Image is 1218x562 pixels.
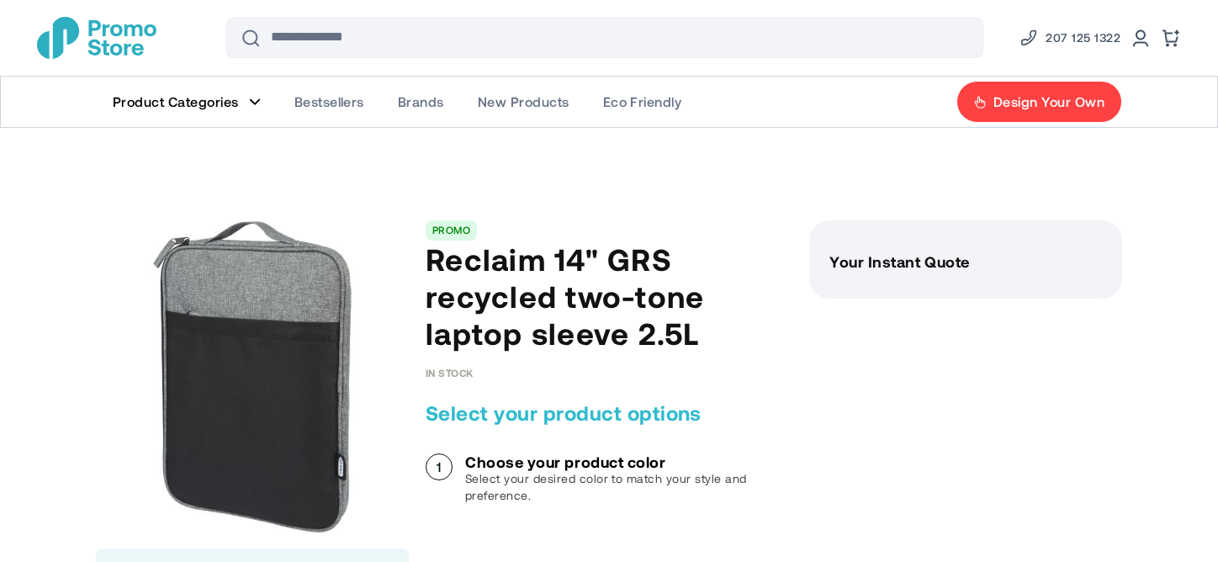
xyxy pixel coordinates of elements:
[461,77,586,127] a: New Products
[96,77,278,127] a: Product Categories
[586,77,699,127] a: Eco Friendly
[993,93,1104,110] span: Design Your Own
[465,453,792,470] h3: Choose your product color
[37,17,156,59] img: Promotional Merchandise
[426,400,792,427] h2: Select your product options
[956,81,1122,123] a: Design Your Own
[465,470,792,504] p: Select your desired color to match your style and preference.
[426,367,474,379] div: Availability
[829,253,1102,270] h3: Your Instant Quote
[432,224,470,236] a: PROMO
[478,93,569,110] span: New Products
[1019,28,1120,48] a: Phone
[37,17,156,59] a: store logo
[278,77,381,127] a: Bestsellers
[603,93,682,110] span: Eco Friendly
[96,220,409,533] img: main product photo
[294,93,364,110] span: Bestsellers
[1046,28,1120,48] span: 207 125 1322
[398,93,444,110] span: Brands
[426,367,474,379] span: In stock
[230,18,271,58] button: Search
[381,77,461,127] a: Brands
[426,241,792,352] h1: Reclaim 14" GRS recycled two-tone laptop sleeve 2.5L
[113,93,239,110] span: Product Categories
